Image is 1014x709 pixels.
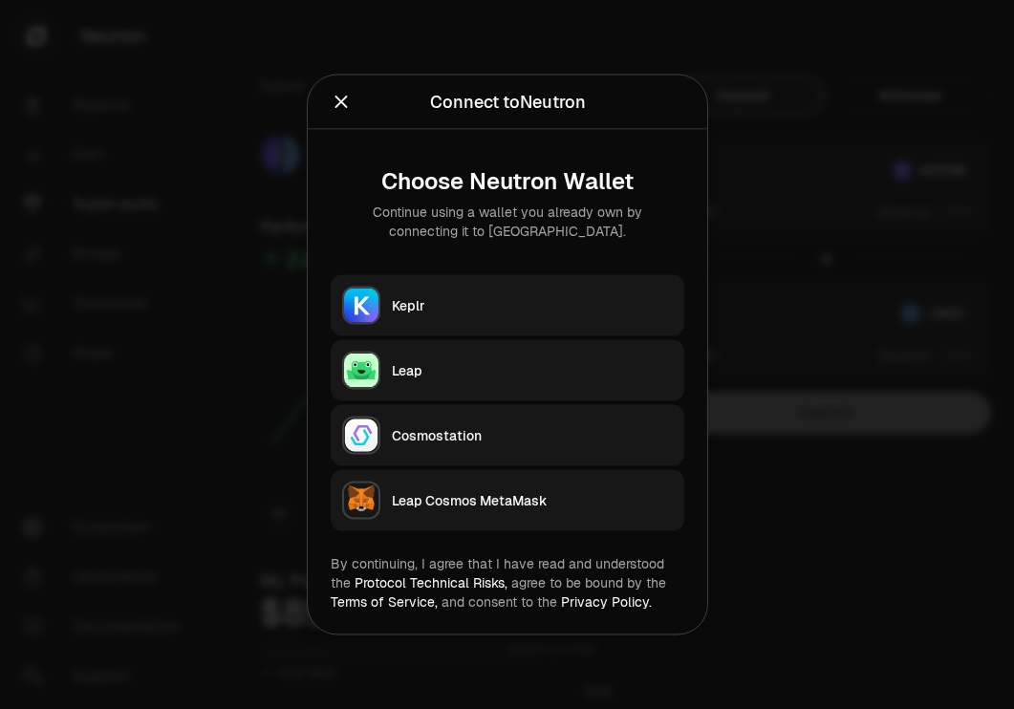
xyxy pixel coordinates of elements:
[344,483,378,518] img: Leap Cosmos MetaMask
[331,405,684,466] button: CosmostationCosmostation
[429,89,585,116] div: Connect to Neutron
[344,289,378,323] img: Keplr
[331,340,684,401] button: LeapLeap
[346,203,669,241] div: Continue using a wallet you already own by connecting it to [GEOGRAPHIC_DATA].
[344,354,378,388] img: Leap
[392,296,673,315] div: Keplr
[355,574,507,591] a: Protocol Technical Risks,
[344,419,378,453] img: Cosmostation
[392,491,673,510] div: Leap Cosmos MetaMask
[331,470,684,531] button: Leap Cosmos MetaMaskLeap Cosmos MetaMask
[392,361,673,380] div: Leap
[392,426,673,445] div: Cosmostation
[331,593,438,611] a: Terms of Service,
[346,168,669,195] div: Choose Neutron Wallet
[331,554,684,612] div: By continuing, I agree that I have read and understood the agree to be bound by the and consent t...
[331,275,684,336] button: KeplrKeplr
[561,593,652,611] a: Privacy Policy.
[331,89,352,116] button: Close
